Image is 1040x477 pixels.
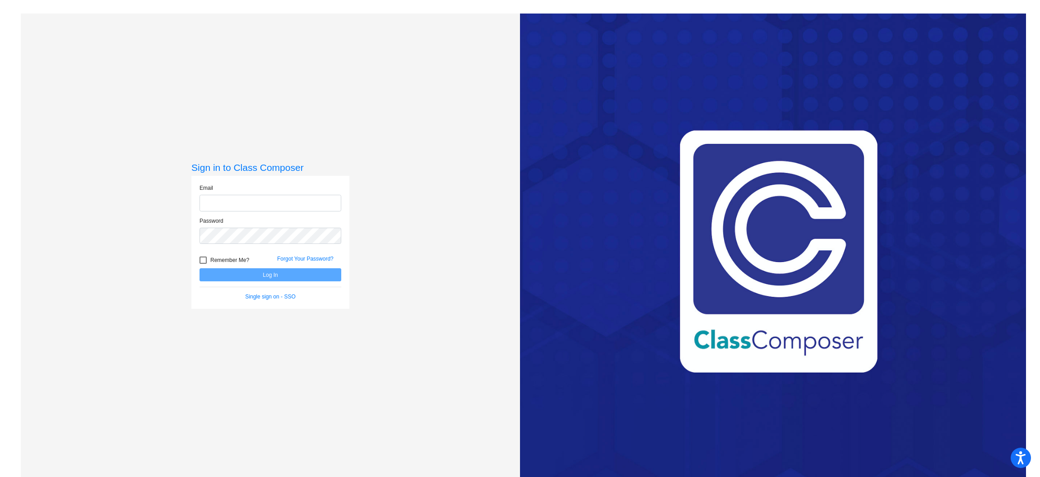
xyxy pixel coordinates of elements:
[210,255,249,266] span: Remember Me?
[245,294,295,300] a: Single sign on - SSO
[200,184,213,192] label: Email
[200,217,223,225] label: Password
[191,162,349,173] h3: Sign in to Class Composer
[277,256,334,262] a: Forgot Your Password?
[200,268,341,281] button: Log In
